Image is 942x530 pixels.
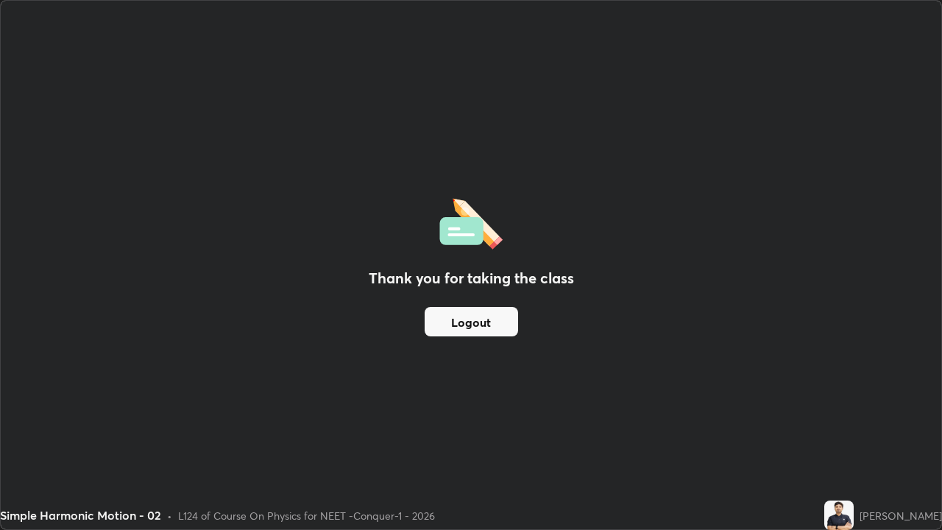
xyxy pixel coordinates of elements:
img: offlineFeedback.1438e8b3.svg [439,194,503,250]
div: L124 of Course On Physics for NEET -Conquer-1 - 2026 [178,508,435,523]
h2: Thank you for taking the class [369,267,574,289]
div: • [167,508,172,523]
img: 98d66aa6592e4b0fb7560eafe1db0121.jpg [824,501,854,530]
div: [PERSON_NAME] [860,508,942,523]
button: Logout [425,307,518,336]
